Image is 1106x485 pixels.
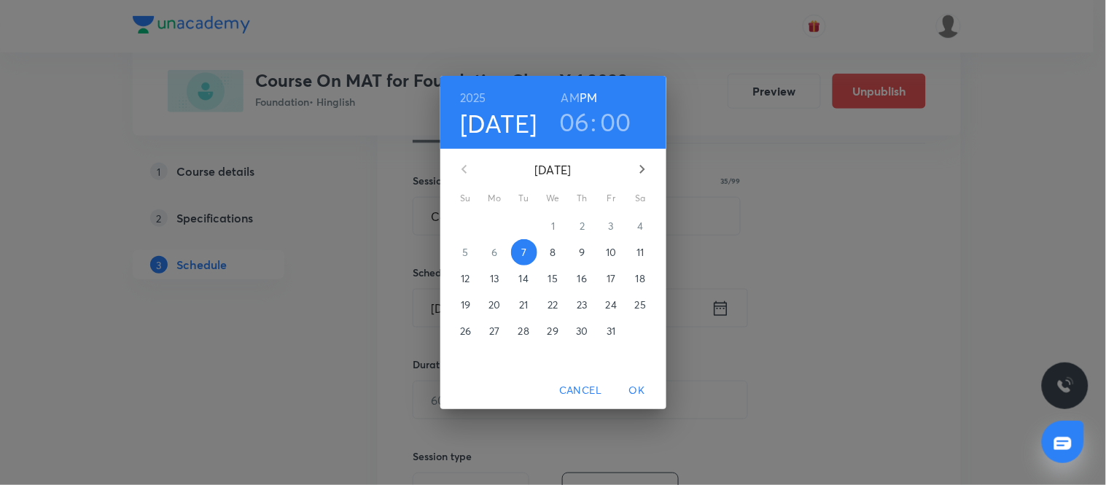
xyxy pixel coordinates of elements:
[511,292,537,318] button: 21
[569,265,596,292] button: 16
[607,271,615,286] p: 17
[540,292,566,318] button: 22
[540,191,566,206] span: We
[561,88,580,108] button: AM
[511,191,537,206] span: Tu
[599,239,625,265] button: 10
[511,239,537,265] button: 7
[461,298,470,312] p: 19
[548,298,558,312] p: 22
[599,318,625,344] button: 31
[460,108,537,139] button: [DATE]
[599,265,625,292] button: 17
[569,239,596,265] button: 9
[490,271,499,286] p: 13
[460,324,471,338] p: 26
[614,377,661,404] button: OK
[511,318,537,344] button: 28
[453,265,479,292] button: 12
[636,271,645,286] p: 18
[453,292,479,318] button: 19
[540,318,566,344] button: 29
[628,292,654,318] button: 25
[482,161,625,179] p: [DATE]
[553,377,607,404] button: Cancel
[461,271,470,286] p: 12
[519,298,528,312] p: 21
[607,324,615,338] p: 31
[577,271,587,286] p: 16
[620,381,655,400] span: OK
[599,292,625,318] button: 24
[576,324,588,338] p: 30
[519,271,529,286] p: 14
[600,106,631,137] button: 00
[579,245,585,260] p: 9
[569,191,596,206] span: Th
[511,265,537,292] button: 14
[460,88,486,108] button: 2025
[488,298,500,312] p: 20
[540,239,566,265] button: 8
[518,324,529,338] p: 28
[548,324,558,338] p: 29
[453,318,479,344] button: 26
[559,106,590,137] button: 06
[559,381,601,400] span: Cancel
[453,191,479,206] span: Su
[636,245,644,260] p: 11
[482,191,508,206] span: Mo
[548,271,558,286] p: 15
[482,292,508,318] button: 20
[628,239,654,265] button: 11
[599,191,625,206] span: Fr
[577,298,587,312] p: 23
[482,318,508,344] button: 27
[550,245,556,260] p: 8
[591,106,597,137] h3: :
[482,265,508,292] button: 13
[569,292,596,318] button: 23
[580,88,597,108] button: PM
[569,318,596,344] button: 30
[628,265,654,292] button: 18
[606,245,616,260] p: 10
[540,265,566,292] button: 15
[521,245,526,260] p: 7
[635,298,646,312] p: 25
[489,324,499,338] p: 27
[628,191,654,206] span: Sa
[606,298,617,312] p: 24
